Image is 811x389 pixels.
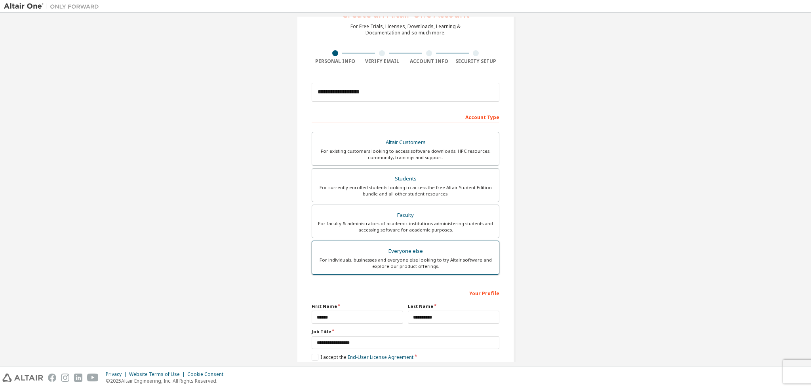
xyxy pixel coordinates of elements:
label: I accept the [312,354,413,361]
img: Altair One [4,2,103,10]
p: © 2025 Altair Engineering, Inc. All Rights Reserved. [106,378,228,384]
div: Account Info [405,58,453,65]
div: Account Type [312,110,499,123]
div: For Free Trials, Licenses, Downloads, Learning & Documentation and so much more. [350,23,461,36]
div: For currently enrolled students looking to access the free Altair Student Edition bundle and all ... [317,184,494,197]
img: instagram.svg [61,374,69,382]
label: First Name [312,303,403,309]
img: youtube.svg [87,374,99,382]
div: Your Profile [312,287,499,299]
div: Faculty [317,210,494,221]
label: Job Title [312,328,499,335]
div: Personal Info [312,58,359,65]
div: For individuals, businesses and everyone else looking to try Altair software and explore our prod... [317,257,494,269]
div: Altair Customers [317,137,494,148]
div: Cookie Consent [187,371,228,378]
img: linkedin.svg [74,374,82,382]
a: End-User License Agreement [348,354,413,361]
div: For existing customers looking to access software downloads, HPC resources, community, trainings ... [317,148,494,161]
div: Security Setup [453,58,500,65]
div: Everyone else [317,246,494,257]
div: Students [317,173,494,184]
img: altair_logo.svg [2,374,43,382]
img: facebook.svg [48,374,56,382]
label: Last Name [408,303,499,309]
div: For faculty & administrators of academic institutions administering students and accessing softwa... [317,220,494,233]
div: Privacy [106,371,129,378]
div: Website Terms of Use [129,371,187,378]
div: Verify Email [359,58,406,65]
div: Create an Altair One Account [342,9,470,19]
